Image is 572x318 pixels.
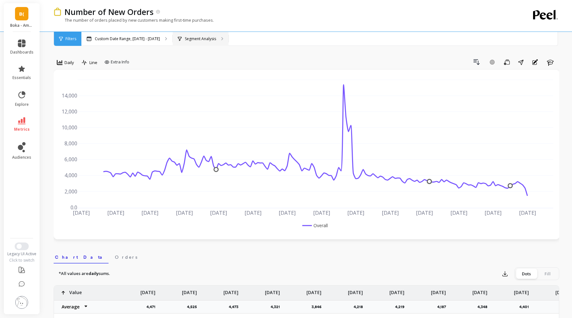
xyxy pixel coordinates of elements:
span: essentials [12,75,31,80]
span: Extra Info [111,59,129,65]
span: Daily [64,60,74,66]
span: Line [89,60,97,66]
p: 3,846 [312,304,325,309]
p: [DATE] [265,285,280,296]
p: 4,187 [437,304,450,309]
span: audiences [12,155,31,160]
p: Number of New Orders [64,6,154,17]
p: 4,471 [147,304,159,309]
nav: Tabs [54,249,559,264]
span: metrics [14,127,30,132]
p: [DATE] [223,285,238,296]
p: [DATE] [140,285,155,296]
p: [DATE] [555,285,570,296]
p: Segment Analysis [185,36,216,41]
span: Orders [115,254,137,260]
div: Click to switch [4,258,40,263]
p: [DATE] [182,285,197,296]
p: [DATE] [514,285,529,296]
div: Dots [516,269,537,279]
span: B( [19,10,24,18]
span: dashboards [10,50,34,55]
div: Fill [537,269,558,279]
p: The number of orders placed by new customers making first-time purchases. [54,17,214,23]
p: *All values are sums. [59,271,110,277]
p: 4,218 [354,304,367,309]
button: Switch to New UI [15,242,29,250]
p: Value [69,285,82,296]
span: Chart Data [55,254,107,260]
p: [DATE] [472,285,487,296]
p: 4,348 [478,304,491,309]
img: header icon [54,8,61,16]
p: Custom Date Range, [DATE] - [DATE] [95,36,160,41]
div: Legacy UI Active [4,251,40,257]
p: [DATE] [348,285,363,296]
p: [DATE] [306,285,321,296]
p: [DATE] [431,285,446,296]
img: profile picture [15,296,28,309]
p: 4,473 [229,304,242,309]
span: explore [15,102,29,107]
p: 4,525 [187,304,201,309]
p: Boka - Amazon (Essor) [10,23,34,28]
p: 4,401 [519,304,533,309]
strong: daily [88,271,99,276]
span: Filters [65,36,76,41]
p: 4,321 [271,304,284,309]
p: [DATE] [389,285,404,296]
p: 4,219 [395,304,408,309]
